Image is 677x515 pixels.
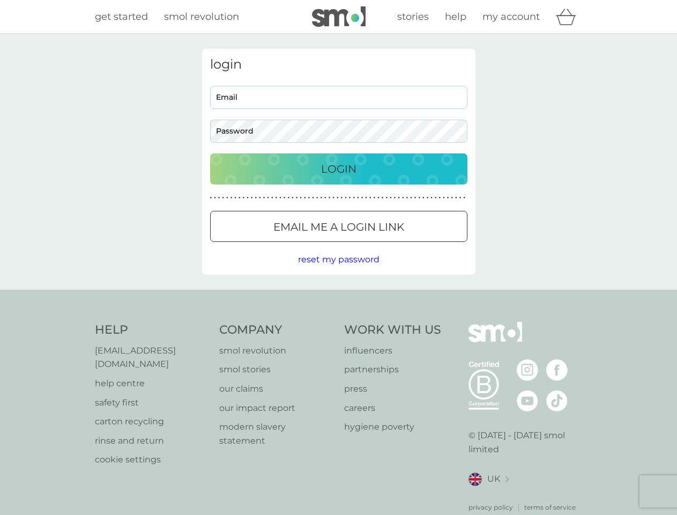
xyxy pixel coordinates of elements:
[316,195,318,201] p: ●
[95,9,148,25] a: get started
[226,195,228,201] p: ●
[445,9,466,25] a: help
[95,453,209,467] a: cookie settings
[445,11,466,23] span: help
[95,377,209,391] p: help centre
[329,195,331,201] p: ●
[210,195,212,201] p: ●
[418,195,420,201] p: ●
[451,195,453,201] p: ●
[95,344,209,371] a: [EMAIL_ADDRESS][DOMAIN_NAME]
[95,434,209,448] a: rinse and return
[164,9,239,25] a: smol revolution
[296,195,298,201] p: ●
[410,195,412,201] p: ●
[385,195,388,201] p: ●
[487,472,500,486] span: UK
[279,195,281,201] p: ●
[345,195,347,201] p: ●
[482,9,540,25] a: my account
[344,344,441,358] a: influencers
[447,195,449,201] p: ●
[341,195,343,201] p: ●
[468,322,522,358] img: smol
[219,401,333,415] a: our impact report
[284,195,286,201] p: ●
[95,415,209,429] p: carton recycling
[210,153,467,185] button: Login
[259,195,261,201] p: ●
[287,195,289,201] p: ●
[95,396,209,410] a: safety first
[219,382,333,396] a: our claims
[505,476,509,482] img: select a new location
[344,382,441,396] a: press
[468,502,513,512] p: privacy policy
[251,195,253,201] p: ●
[377,195,380,201] p: ●
[219,420,333,447] a: modern slavery statement
[357,195,359,201] p: ●
[468,429,583,456] p: © [DATE] - [DATE] smol limited
[546,390,568,411] img: visit the smol Tiktok page
[164,11,239,23] span: smol revolution
[482,11,540,23] span: my account
[312,6,366,27] img: smol
[214,195,216,201] p: ●
[263,195,265,201] p: ●
[243,195,245,201] p: ●
[219,344,333,358] a: smol revolution
[353,195,355,201] p: ●
[439,195,441,201] p: ●
[517,390,538,411] img: visit the smol Youtube page
[517,359,538,381] img: visit the smol Instagram page
[219,363,333,377] p: smol stories
[230,195,233,201] p: ●
[255,195,257,201] p: ●
[267,195,269,201] p: ●
[276,195,278,201] p: ●
[397,9,429,25] a: stories
[365,195,367,201] p: ●
[210,57,467,72] h3: login
[397,11,429,23] span: stories
[344,322,441,339] h4: Work With Us
[324,195,326,201] p: ●
[95,322,209,339] h4: Help
[394,195,396,201] p: ●
[361,195,363,201] p: ●
[414,195,416,201] p: ●
[374,195,376,201] p: ●
[422,195,425,201] p: ●
[298,253,380,267] button: reset my password
[321,160,356,178] p: Login
[239,195,241,201] p: ●
[304,195,306,201] p: ●
[344,401,441,415] a: careers
[219,322,333,339] h4: Company
[455,195,457,201] p: ●
[468,473,482,486] img: UK flag
[524,502,576,512] a: terms of service
[398,195,400,201] p: ●
[344,420,441,434] a: hygiene poverty
[546,359,568,381] img: visit the smol Facebook page
[443,195,445,201] p: ●
[344,363,441,377] a: partnerships
[402,195,404,201] p: ●
[273,218,404,236] p: Email me a login link
[369,195,371,201] p: ●
[95,11,148,23] span: get started
[430,195,433,201] p: ●
[247,195,249,201] p: ●
[271,195,273,201] p: ●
